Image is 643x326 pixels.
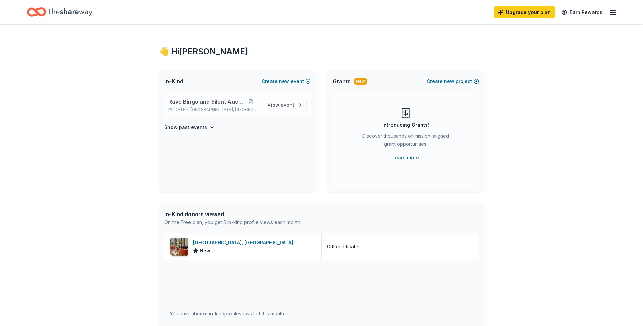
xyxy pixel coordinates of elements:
div: Discover thousands of mission-aligned grant opportunities. [360,132,452,151]
a: Learn more [392,154,419,162]
h4: Show past events [164,123,207,131]
div: [GEOGRAPHIC_DATA], [GEOGRAPHIC_DATA] [193,239,296,247]
span: In-Kind [164,77,183,85]
span: New [200,247,210,255]
div: 👋 Hi [PERSON_NAME] [159,46,484,57]
a: View event [263,99,307,111]
div: You have in-kind profile views left this month. [170,310,285,318]
div: New [354,78,367,85]
button: Show past events [164,123,215,131]
div: Gift certificates [327,243,361,251]
a: Upgrade your plan [494,6,555,18]
span: event [281,102,294,108]
button: Createnewevent [262,77,311,85]
div: In-Kind donors viewed [164,210,301,218]
span: [GEOGRAPHIC_DATA], [GEOGRAPHIC_DATA] [190,107,257,113]
span: 4 more [192,311,208,317]
div: Introducing Grants! [382,121,429,129]
p: [DATE] • [168,107,258,113]
img: Image for Crescent Hotel, Fort Worth [170,238,188,256]
a: Home [27,4,92,20]
span: new [279,77,289,85]
span: View [267,101,294,109]
div: On the Free plan, you get 5 in-kind profile views each month. [164,218,301,226]
a: Earn Rewards [558,6,606,18]
span: Grants [333,77,351,85]
span: new [444,77,454,85]
button: Createnewproject [427,77,479,85]
span: Rave Bingo and Silent Auction [168,98,245,106]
